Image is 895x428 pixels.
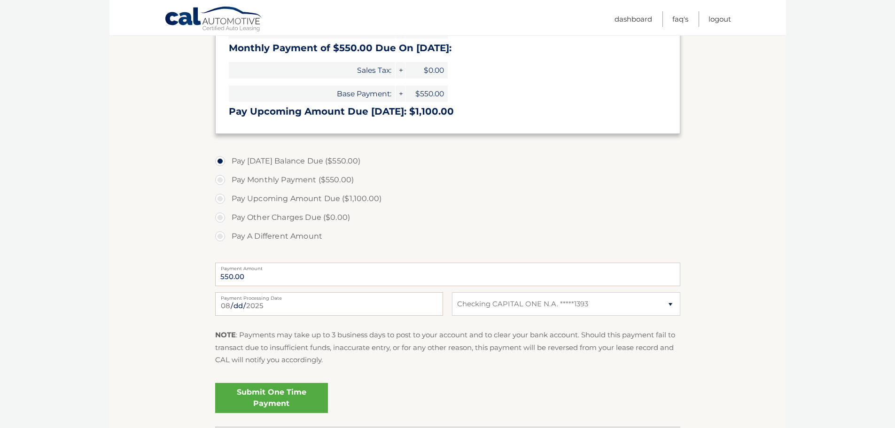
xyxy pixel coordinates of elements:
[215,329,680,366] p: : Payments may take up to 3 business days to post to your account and to clear your bank account....
[405,62,448,78] span: $0.00
[215,208,680,227] label: Pay Other Charges Due ($0.00)
[229,106,667,117] h3: Pay Upcoming Amount Due [DATE]: $1,100.00
[215,292,443,316] input: Payment Date
[615,11,652,27] a: Dashboard
[672,11,688,27] a: FAQ's
[164,6,263,33] a: Cal Automotive
[396,86,405,102] span: +
[215,189,680,208] label: Pay Upcoming Amount Due ($1,100.00)
[215,263,680,270] label: Payment Amount
[215,330,236,339] strong: NOTE
[215,227,680,246] label: Pay A Different Amount
[215,171,680,189] label: Pay Monthly Payment ($550.00)
[215,152,680,171] label: Pay [DATE] Balance Due ($550.00)
[215,383,328,413] a: Submit One Time Payment
[708,11,731,27] a: Logout
[229,62,395,78] span: Sales Tax:
[215,292,443,300] label: Payment Processing Date
[229,86,395,102] span: Base Payment:
[215,263,680,286] input: Payment Amount
[405,86,448,102] span: $550.00
[229,42,667,54] h3: Monthly Payment of $550.00 Due On [DATE]:
[396,62,405,78] span: +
